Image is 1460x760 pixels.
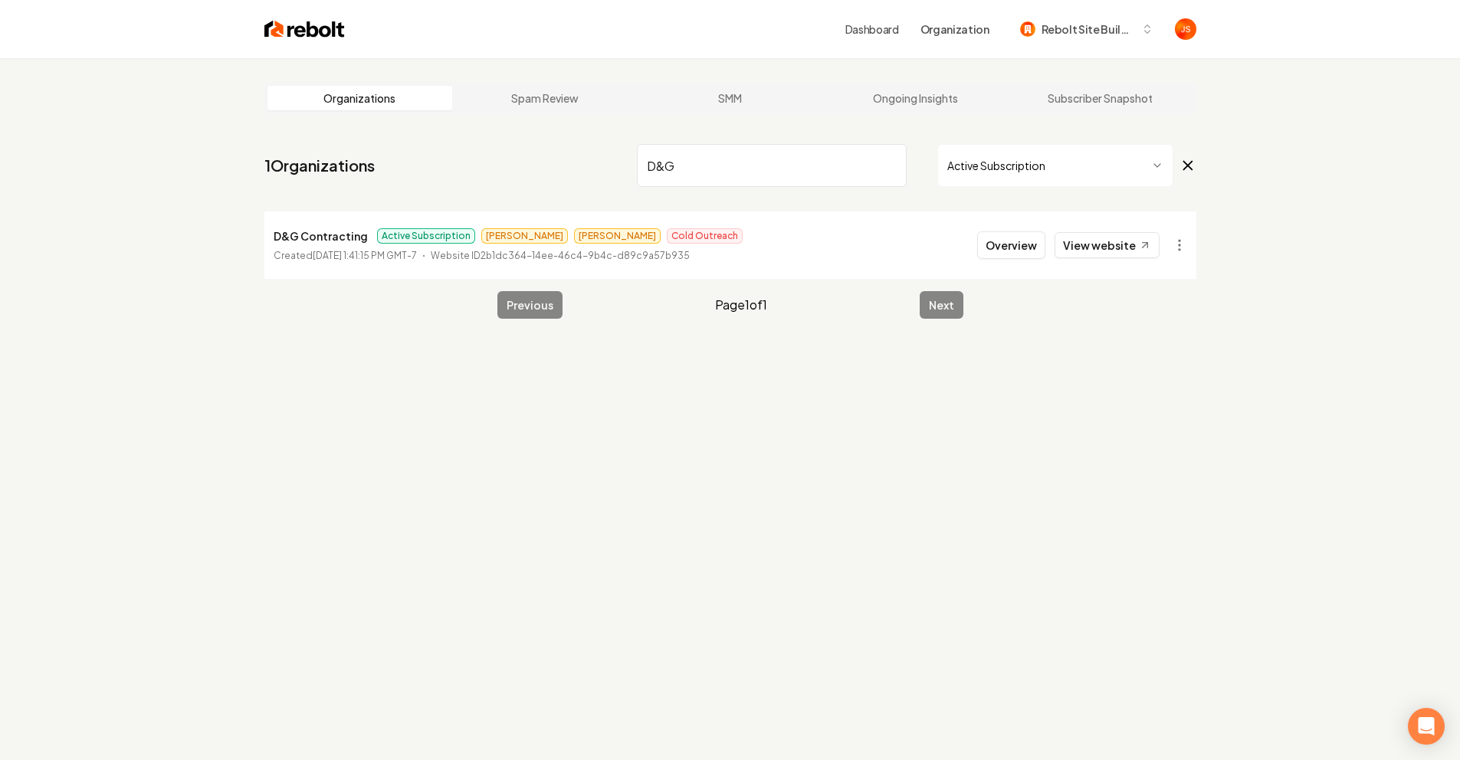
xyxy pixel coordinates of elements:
div: Open Intercom Messenger [1408,708,1445,745]
a: Dashboard [845,21,899,37]
span: [PERSON_NAME] [574,228,661,244]
a: 1Organizations [264,155,375,176]
a: SMM [638,86,823,110]
p: Created [274,248,417,264]
a: Ongoing Insights [822,86,1008,110]
a: Subscriber Snapshot [1008,86,1193,110]
img: Rebolt Site Builder [1020,21,1035,37]
span: Page 1 of 1 [715,296,767,314]
button: Organization [911,15,999,43]
input: Search by name or ID [637,144,907,187]
time: [DATE] 1:41:15 PM GMT-7 [313,250,417,261]
a: Organizations [267,86,453,110]
button: Overview [977,231,1045,259]
span: Cold Outreach [667,228,743,244]
span: Active Subscription [377,228,475,244]
p: Website ID 2b1dc364-14ee-46c4-9b4c-d89c9a57b935 [431,248,690,264]
img: James Shamoun [1175,18,1196,40]
a: Spam Review [452,86,638,110]
a: View website [1055,232,1160,258]
span: Rebolt Site Builder [1042,21,1135,38]
p: D&G Contracting [274,227,368,245]
span: [PERSON_NAME] [481,228,568,244]
img: Rebolt Logo [264,18,345,40]
button: Open user button [1175,18,1196,40]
